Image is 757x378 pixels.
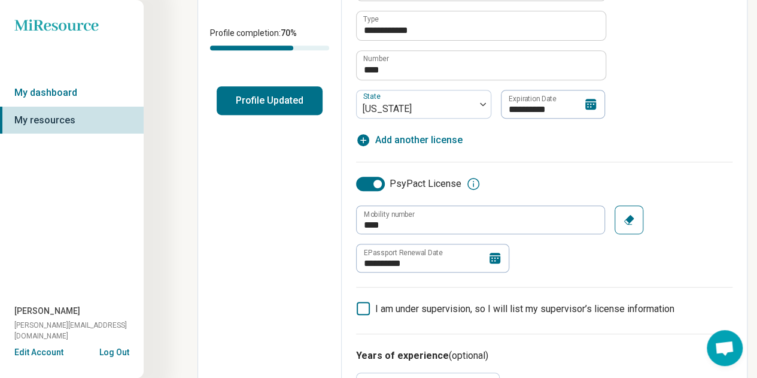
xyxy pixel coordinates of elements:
[375,133,463,147] span: Add another license
[198,20,341,58] div: Profile completion:
[356,349,732,363] h3: Years of experience
[99,346,129,356] button: Log Out
[707,330,743,366] div: Open chat
[356,133,463,147] button: Add another license
[217,86,323,115] button: Profile Updated
[14,346,63,359] button: Edit Account
[281,28,297,38] span: 70 %
[14,320,144,341] span: [PERSON_NAME][EMAIL_ADDRESS][DOMAIN_NAME]
[375,303,674,315] span: I am under supervision, so I will list my supervisor’s license information
[363,55,389,62] label: Number
[357,11,606,40] input: credential.licenses.0.name
[210,46,329,50] div: Profile completion
[449,350,488,361] span: (optional)
[363,16,379,23] label: Type
[363,92,383,100] label: State
[356,177,461,191] label: PsyPact License
[14,305,80,317] span: [PERSON_NAME]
